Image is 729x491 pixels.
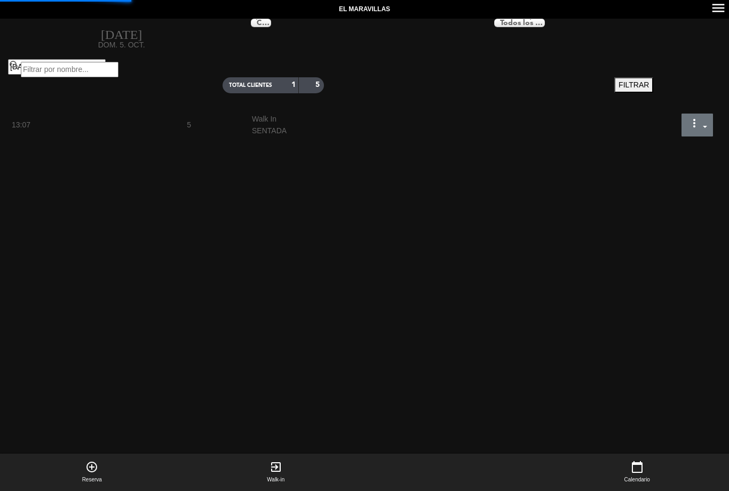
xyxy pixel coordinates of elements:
[229,83,272,88] span: TOTAL CLIENTES
[187,119,191,131] div: 5
[8,39,235,59] span: dom. 5. oct.
[291,81,296,88] strong: 1
[12,119,130,131] div: 13:07
[624,476,650,484] span: Calendario
[21,62,118,77] input: Filtrar por nombre...
[270,461,282,473] i: exit_to_app
[497,19,545,27] span: Todos los turnos
[252,113,276,125] span: Walk In
[339,4,390,15] span: El Maravillas
[85,461,98,473] i: add_circle_outline
[184,454,368,491] button: exit_to_appWalk-in
[682,114,713,136] button: more_vert
[252,125,599,137] div: SENTADA
[614,77,653,93] button: Filtrar
[82,476,102,484] span: Reserva
[8,59,21,72] i: search
[631,461,644,473] i: calendar_today
[688,117,701,130] i: more_vert
[101,26,142,39] i: [DATE]
[267,476,284,484] span: Walk-in
[315,81,322,88] strong: 5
